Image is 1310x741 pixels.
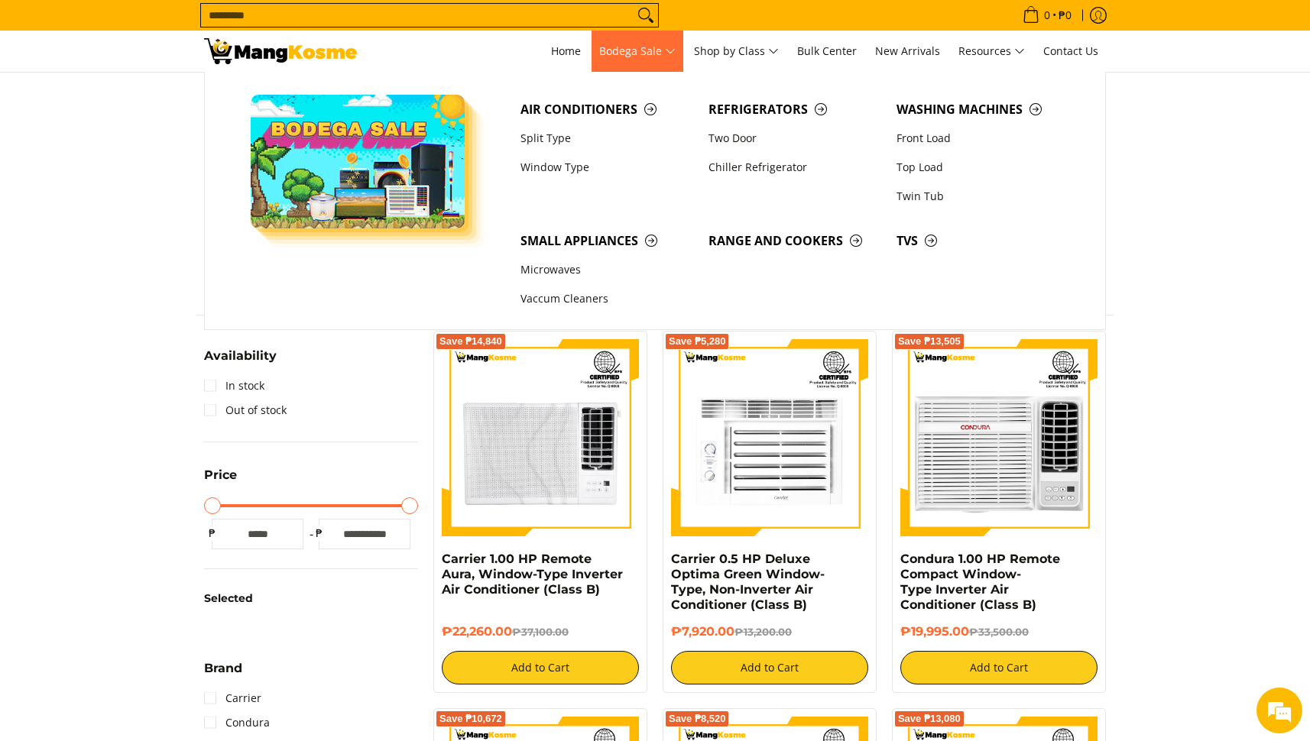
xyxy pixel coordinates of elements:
[204,710,270,735] a: Condura
[251,8,287,44] div: Minimize live chat window
[592,31,683,72] a: Bodega Sale
[701,95,889,124] a: Refrigerators
[671,339,868,536] img: Carrier 0.5 HP Deluxe Optima Green Window-Type, Non-Inverter Air Conditioner (Class B)
[204,469,237,481] span: Price
[442,339,639,536] img: Carrier 1.00 HP Remote Aura, Window-Type Inverter Air Conditioner (Class B)
[797,44,857,58] span: Bulk Center
[634,4,658,27] button: Search
[551,44,581,58] span: Home
[442,651,639,684] button: Add to Cart
[889,182,1077,211] a: Twin Tub
[204,350,277,362] span: Availability
[671,624,868,639] h6: ₱7,920.00
[204,398,287,422] a: Out of stock
[734,626,792,638] del: ₱13,200.00
[372,31,1106,72] nav: Main Menu
[79,86,257,105] div: Chat with us now
[709,231,881,251] span: Range and Cookers
[513,95,701,124] a: Air Conditioners
[513,124,701,153] a: Split Type
[204,686,261,710] a: Carrier
[520,231,693,251] span: Small Appliances
[686,31,786,72] a: Shop by Class
[701,226,889,255] a: Range and Cookers
[204,592,418,606] h6: Selected
[1018,7,1076,24] span: •
[1056,10,1074,21] span: ₱0
[204,350,277,374] summary: Open
[204,374,264,398] a: In stock
[204,662,242,675] span: Brand
[512,626,569,638] del: ₱37,100.00
[701,153,889,182] a: Chiller Refrigerator
[951,31,1033,72] a: Resources
[867,31,948,72] a: New Arrivals
[520,100,693,119] span: Air Conditioners
[513,153,701,182] a: Window Type
[900,624,1098,639] h6: ₱19,995.00
[969,626,1029,638] del: ₱33,500.00
[513,285,701,314] a: Vaccum Cleaners
[897,100,1069,119] span: Washing Machines
[1042,10,1052,21] span: 0
[543,31,589,72] a: Home
[204,469,237,493] summary: Open
[709,100,881,119] span: Refrigerators
[442,624,639,639] h6: ₱22,260.00
[439,337,502,346] span: Save ₱14,840
[898,714,961,723] span: Save ₱13,080
[875,44,940,58] span: New Arrivals
[442,552,623,597] a: Carrier 1.00 HP Remote Aura, Window-Type Inverter Air Conditioner (Class B)
[8,417,291,471] textarea: Type your message and hit 'Enter'
[204,38,357,64] img: Class B Class B | Mang Kosme
[439,714,502,723] span: Save ₱10,672
[669,337,726,346] span: Save ₱5,280
[669,714,726,723] span: Save ₱8,520
[1043,44,1098,58] span: Contact Us
[694,42,779,61] span: Shop by Class
[251,95,465,228] img: Bodega Sale
[204,662,242,686] summary: Open
[889,226,1077,255] a: TVs
[889,95,1077,124] a: Washing Machines
[671,552,825,612] a: Carrier 0.5 HP Deluxe Optima Green Window-Type, Non-Inverter Air Conditioner (Class B)
[790,31,864,72] a: Bulk Center
[204,526,219,541] span: ₱
[889,124,1077,153] a: Front Load
[701,124,889,153] a: Two Door
[89,193,211,347] span: We're online!
[1036,31,1106,72] a: Contact Us
[311,526,326,541] span: ₱
[513,256,701,285] a: Microwaves
[897,231,1069,251] span: TVs
[900,339,1098,536] img: Condura 1.00 HP Remote Compact Window-Type Inverter Air Conditioner (Class B)
[513,226,701,255] a: Small Appliances
[599,42,676,61] span: Bodega Sale
[900,651,1098,684] button: Add to Cart
[958,42,1025,61] span: Resources
[898,337,961,346] span: Save ₱13,505
[900,552,1060,612] a: Condura 1.00 HP Remote Compact Window-Type Inverter Air Conditioner (Class B)
[889,153,1077,182] a: Top Load
[671,651,868,684] button: Add to Cart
